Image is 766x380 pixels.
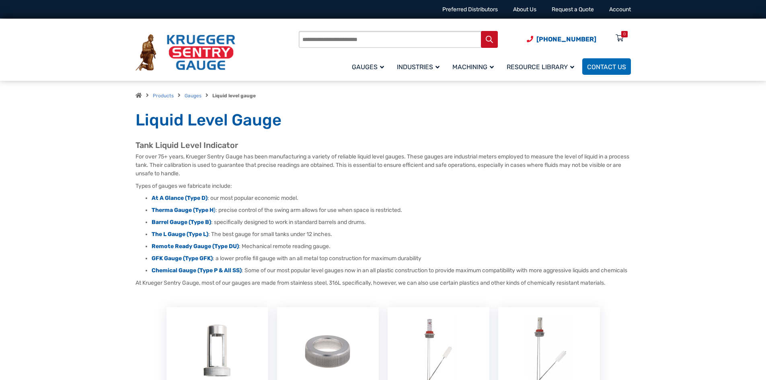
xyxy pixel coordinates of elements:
strong: Liquid level gauge [212,93,256,99]
span: Contact Us [587,63,626,71]
li: : precise control of the swing arm allows for use when space is restricted. [152,206,631,214]
a: Machining [448,57,502,76]
a: Products [153,93,174,99]
p: At Krueger Sentry Gauge, most of our gauges are made from stainless steel, 316L specifically, how... [136,279,631,287]
a: Request a Quote [552,6,594,13]
a: Contact Us [582,58,631,75]
strong: Therma Gauge (Type H [152,207,214,214]
a: Phone Number (920) 434-8860 [527,34,596,44]
a: Gauges [185,93,201,99]
a: Preferred Distributors [442,6,498,13]
a: The L Gauge (Type L) [152,231,208,238]
a: Industries [392,57,448,76]
div: 0 [623,31,626,37]
h1: Liquid Level Gauge [136,110,631,130]
a: Resource Library [502,57,582,76]
li: : specifically designed to work in standard barrels and drums. [152,218,631,226]
a: About Us [513,6,536,13]
a: Therma Gauge (Type H) [152,207,216,214]
a: At A Glance (Type D) [152,195,207,201]
span: Machining [452,63,494,71]
p: For over 75+ years, Krueger Sentry Gauge has been manufacturing a variety of reliable liquid leve... [136,152,631,178]
a: GFK Gauge (Type GFK) [152,255,213,262]
li: : Mechanical remote reading gauge. [152,242,631,251]
li: : The best gauge for small tanks under 12 inches. [152,230,631,238]
span: Industries [397,63,439,71]
a: Barrel Gauge (Type B) [152,219,211,226]
a: Remote Ready Gauge (Type DU) [152,243,239,250]
a: Account [609,6,631,13]
span: Resource Library [507,63,574,71]
p: Types of gauges we fabricate include: [136,182,631,190]
li: : a lower profile fill gauge with an all metal top construction for maximum durability [152,255,631,263]
li: : Some of our most popular level gauges now in an all plastic construction to provide maximum com... [152,267,631,275]
span: [PHONE_NUMBER] [536,35,596,43]
img: Krueger Sentry Gauge [136,34,235,71]
a: Gauges [347,57,392,76]
span: Gauges [352,63,384,71]
h2: Tank Liquid Level Indicator [136,140,631,150]
a: Chemical Gauge (Type P & All SS) [152,267,242,274]
li: : our most popular economic model. [152,194,631,202]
